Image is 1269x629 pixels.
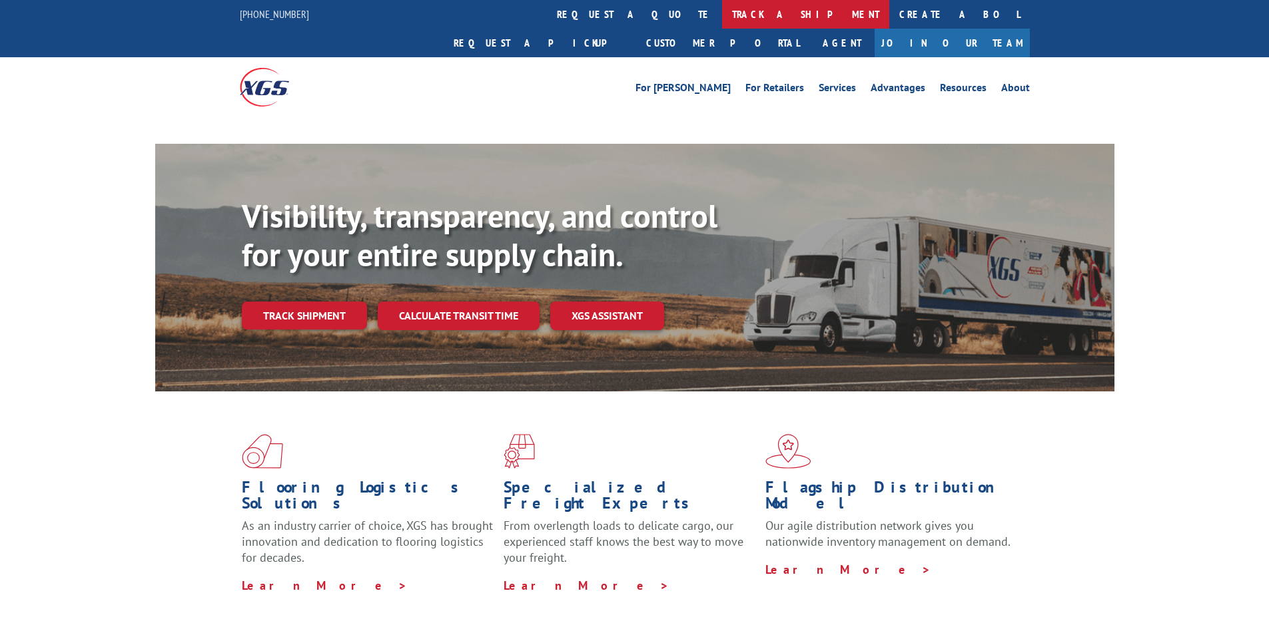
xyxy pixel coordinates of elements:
a: Resources [940,83,987,97]
a: Track shipment [242,302,367,329]
a: Learn More > [504,578,669,593]
a: Agent [809,29,875,57]
a: About [1001,83,1030,97]
h1: Specialized Freight Experts [504,479,755,518]
a: For [PERSON_NAME] [635,83,731,97]
p: From overlength loads to delicate cargo, our experienced staff knows the best way to move your fr... [504,518,755,577]
a: Customer Portal [636,29,809,57]
a: Services [819,83,856,97]
a: For Retailers [745,83,804,97]
span: Our agile distribution network gives you nationwide inventory management on demand. [765,518,1011,549]
a: Join Our Team [875,29,1030,57]
a: Request a pickup [444,29,636,57]
a: Calculate transit time [378,302,540,330]
a: Advantages [871,83,925,97]
b: Visibility, transparency, and control for your entire supply chain. [242,195,717,275]
a: Learn More > [242,578,408,593]
span: As an industry carrier of choice, XGS has brought innovation and dedication to flooring logistics... [242,518,493,565]
a: [PHONE_NUMBER] [240,7,309,21]
a: XGS ASSISTANT [550,302,664,330]
h1: Flooring Logistics Solutions [242,479,494,518]
img: xgs-icon-focused-on-flooring-red [504,434,535,469]
img: xgs-icon-flagship-distribution-model-red [765,434,811,469]
a: Learn More > [765,562,931,577]
h1: Flagship Distribution Model [765,479,1017,518]
img: xgs-icon-total-supply-chain-intelligence-red [242,434,283,469]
